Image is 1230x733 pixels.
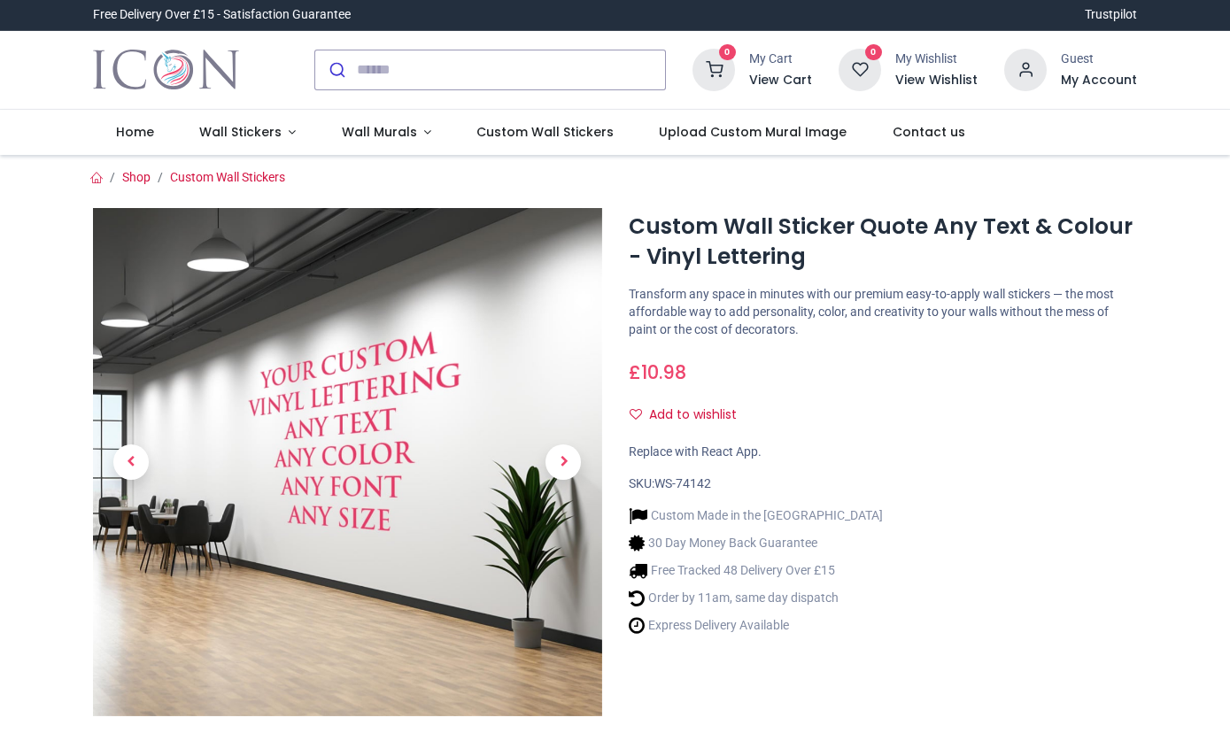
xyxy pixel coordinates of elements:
li: Express Delivery Available [629,616,883,635]
div: My Wishlist [895,50,978,68]
span: Custom Wall Stickers [476,123,614,141]
span: Upload Custom Mural Image [659,123,847,141]
a: Trustpilot [1085,6,1137,24]
h1: Custom Wall Sticker Quote Any Text & Colour - Vinyl Lettering [629,212,1138,273]
li: Free Tracked 48 Delivery Over £15 [629,561,883,580]
span: WS-74142 [654,476,711,490]
span: Next [545,444,581,480]
div: Guest [1061,50,1137,68]
span: Wall Stickers [199,123,282,141]
a: View Wishlist [895,72,978,89]
a: Custom Wall Stickers [170,170,285,184]
sup: 0 [865,44,882,61]
div: SKU: [629,475,1138,493]
a: View Cart [749,72,812,89]
a: Wall Stickers [176,110,319,156]
p: Transform any space in minutes with our premium easy-to-apply wall stickers — the most affordable... [629,286,1138,338]
span: £ [629,359,686,385]
a: Logo of Icon Wall Stickers [93,45,239,95]
sup: 0 [719,44,736,61]
span: Home [116,123,154,141]
li: Order by 11am, same day dispatch [629,589,883,607]
span: Previous [113,444,149,480]
div: Replace with React App. [629,444,1138,461]
a: Wall Murals [319,110,454,156]
a: Shop [122,170,151,184]
a: 0 [839,61,881,75]
button: Submit [315,50,357,89]
a: Previous [93,284,169,640]
span: Wall Murals [342,123,417,141]
img: Custom Wall Sticker Quote Any Text & Colour - Vinyl Lettering [93,208,602,717]
img: Icon Wall Stickers [93,45,239,95]
a: 0 [692,61,735,75]
button: Add to wishlistAdd to wishlist [629,400,752,430]
li: 30 Day Money Back Guarantee [629,534,883,552]
a: My Account [1061,72,1137,89]
div: My Cart [749,50,812,68]
a: Next [525,284,601,640]
li: Custom Made in the [GEOGRAPHIC_DATA] [629,506,883,525]
span: Contact us [893,123,965,141]
i: Add to wishlist [630,408,642,421]
div: Free Delivery Over £15 - Satisfaction Guarantee [93,6,351,24]
span: 10.98 [641,359,686,385]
